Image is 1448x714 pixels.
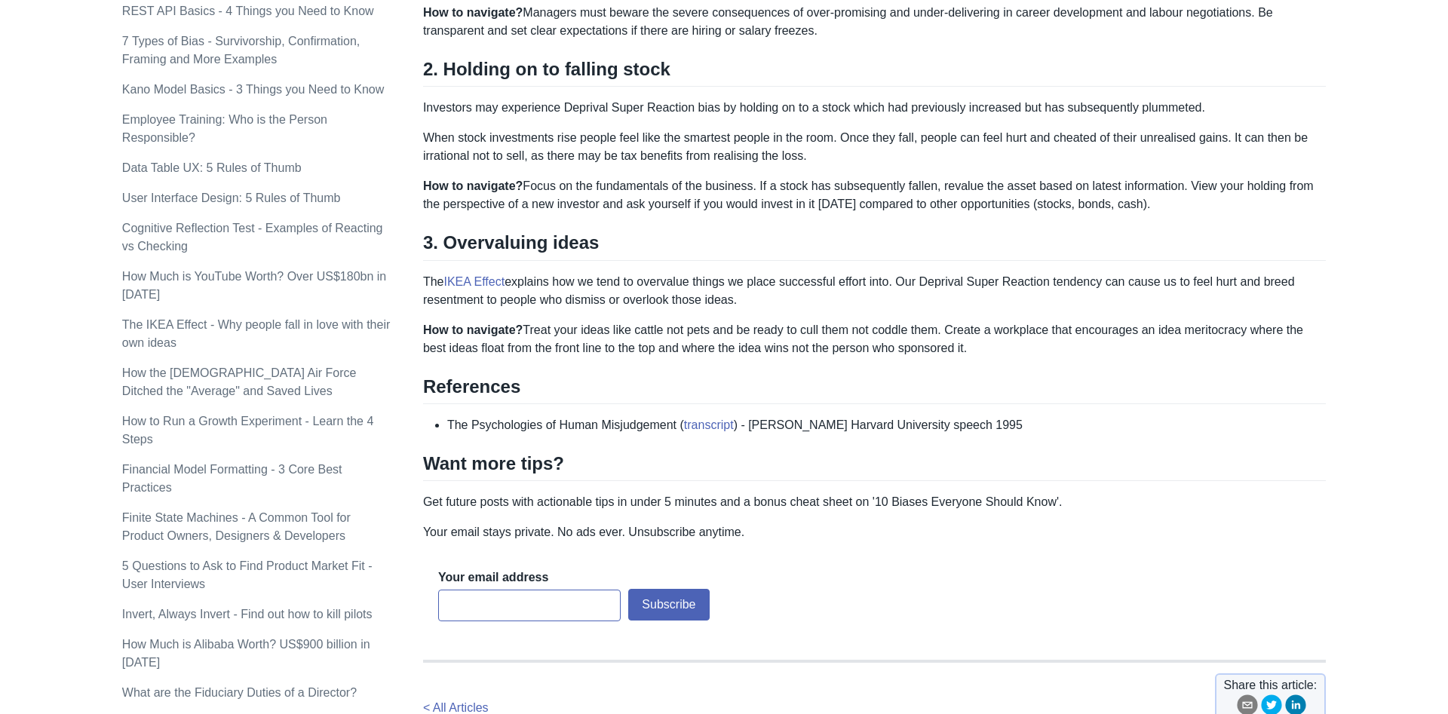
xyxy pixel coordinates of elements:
[628,589,710,621] button: Subscribe
[423,273,1326,309] p: The explains how we tend to overvalue things we place successful effort into. Our Deprival Super ...
[423,129,1326,165] p: When stock investments rise people feel like the smartest people in the room. Once they fall, peo...
[684,418,734,431] a: transcript
[423,523,1326,541] p: Your email stays private. No ads ever. Unsubscribe anytime.
[423,375,1326,404] h2: References
[423,452,1326,481] h2: Want more tips?
[122,113,327,144] a: Employee Training: Who is the Person Responsible?
[122,318,390,349] a: The IKEA Effect - Why people fall in love with their own ideas
[1224,676,1318,694] span: Share this article:
[122,5,374,17] a: REST API Basics - 4 Things you Need to Know
[423,99,1326,117] p: Investors may experience Deprival Super Reaction bias by holding on to a stock which had previous...
[122,35,360,66] a: 7 Types of Bias - Survivorship, Confirmation, Framing and More Examples
[423,701,489,714] a: < All Articles
[122,270,386,301] a: How Much is YouTube Worth? Over US$180bn in [DATE]
[423,231,1326,260] h2: 3. Overvaluing ideas
[122,511,351,542] a: Finite State Machines - A Common Tool for Product Owners, Designers & Developers
[122,192,341,204] a: User Interface Design: 5 Rules of Thumb
[122,608,373,621] a: Invert, Always Invert - Find out how to kill pilots
[122,638,370,669] a: How Much is Alibaba Worth? US$900 billion in [DATE]
[122,415,374,446] a: How to Run a Growth Experiment - Learn the 4 Steps
[423,179,523,192] strong: How to navigate?
[423,493,1326,511] p: Get future posts with actionable tips in under 5 minutes and a bonus cheat sheet on '10 Biases Ev...
[447,416,1326,434] li: The Psychologies of Human Misjudgement ( ) - [PERSON_NAME] Harvard University speech 1995
[423,321,1326,357] p: Treat your ideas like cattle not pets and be ready to cull them not coddle them. Create a workpla...
[122,559,373,590] a: 5 Questions to Ask to Find Product Market Fit - User Interviews
[122,686,357,699] a: What are the Fiduciary Duties of a Director?
[423,177,1326,213] p: Focus on the fundamentals of the business. If a stock has subsequently fallen, revalue the asset ...
[122,222,383,253] a: Cognitive Reflection Test - Examples of Reacting vs Checking
[122,463,342,494] a: Financial Model Formatting - 3 Core Best Practices
[438,569,548,586] label: Your email address
[423,323,523,336] strong: How to navigate?
[122,366,357,397] a: How the [DEMOGRAPHIC_DATA] Air Force Ditched the "Average" and Saved Lives
[122,161,302,174] a: Data Table UX: 5 Rules of Thumb
[423,6,523,19] strong: How to navigate?
[122,83,384,96] a: Kano Model Basics - 3 Things you Need to Know
[423,4,1326,40] p: Managers must beware the severe consequences of over-promising and under-delivering in career dev...
[423,58,1326,87] h2: 2. Holding on to falling stock
[443,275,505,288] a: IKEA Effect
